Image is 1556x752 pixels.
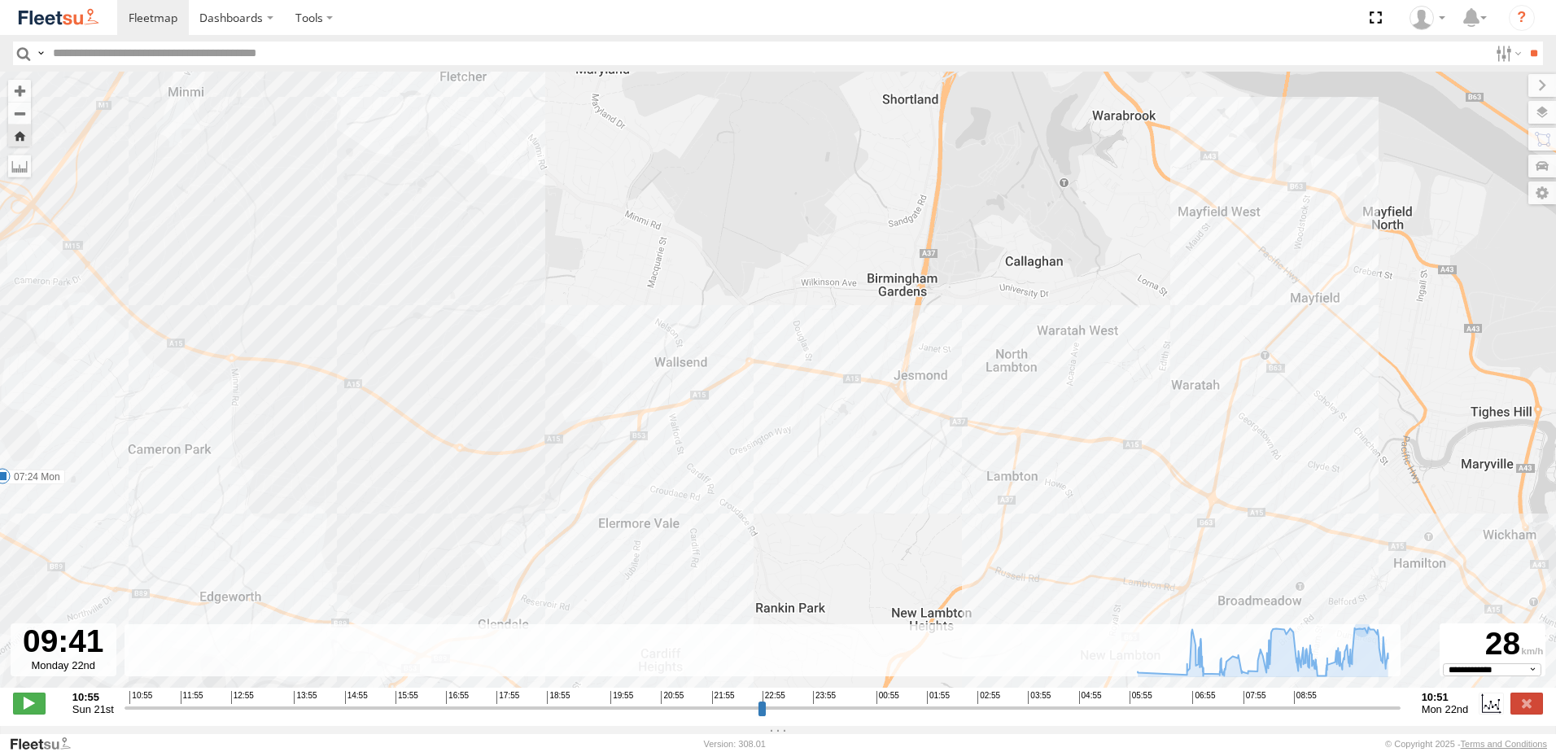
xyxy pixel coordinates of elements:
[1028,691,1051,704] span: 03:55
[610,691,633,704] span: 19:55
[876,691,899,704] span: 00:55
[1422,703,1469,715] span: Mon 22nd Sep 2025
[1509,5,1535,31] i: ?
[34,42,47,65] label: Search Query
[1510,693,1543,714] label: Close
[294,691,317,704] span: 13:55
[1385,739,1547,749] div: © Copyright 2025 -
[2,470,65,484] label: 07:24 Mon
[1422,691,1469,703] strong: 10:51
[1442,626,1543,663] div: 28
[1243,691,1266,704] span: 07:55
[977,691,1000,704] span: 02:55
[1130,691,1152,704] span: 05:55
[8,102,31,125] button: Zoom out
[1489,42,1524,65] label: Search Filter Options
[763,691,785,704] span: 22:55
[8,155,31,177] label: Measure
[661,691,684,704] span: 20:55
[547,691,570,704] span: 18:55
[8,125,31,146] button: Zoom Home
[345,691,368,704] span: 14:55
[927,691,950,704] span: 01:55
[8,80,31,102] button: Zoom in
[129,691,152,704] span: 10:55
[72,691,114,703] strong: 10:55
[1404,6,1451,30] div: James Cullen
[496,691,519,704] span: 17:55
[16,7,101,28] img: fleetsu-logo-horizontal.svg
[181,691,203,704] span: 11:55
[1192,691,1215,704] span: 06:55
[446,691,469,704] span: 16:55
[1294,691,1317,704] span: 08:55
[813,691,836,704] span: 23:55
[1461,739,1547,749] a: Terms and Conditions
[712,691,735,704] span: 21:55
[9,736,84,752] a: Visit our Website
[396,691,418,704] span: 15:55
[72,703,114,715] span: Sun 21st Sep 2025
[1079,691,1102,704] span: 04:55
[231,691,254,704] span: 12:55
[704,739,766,749] div: Version: 308.01
[13,693,46,714] label: Play/Stop
[1528,181,1556,204] label: Map Settings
